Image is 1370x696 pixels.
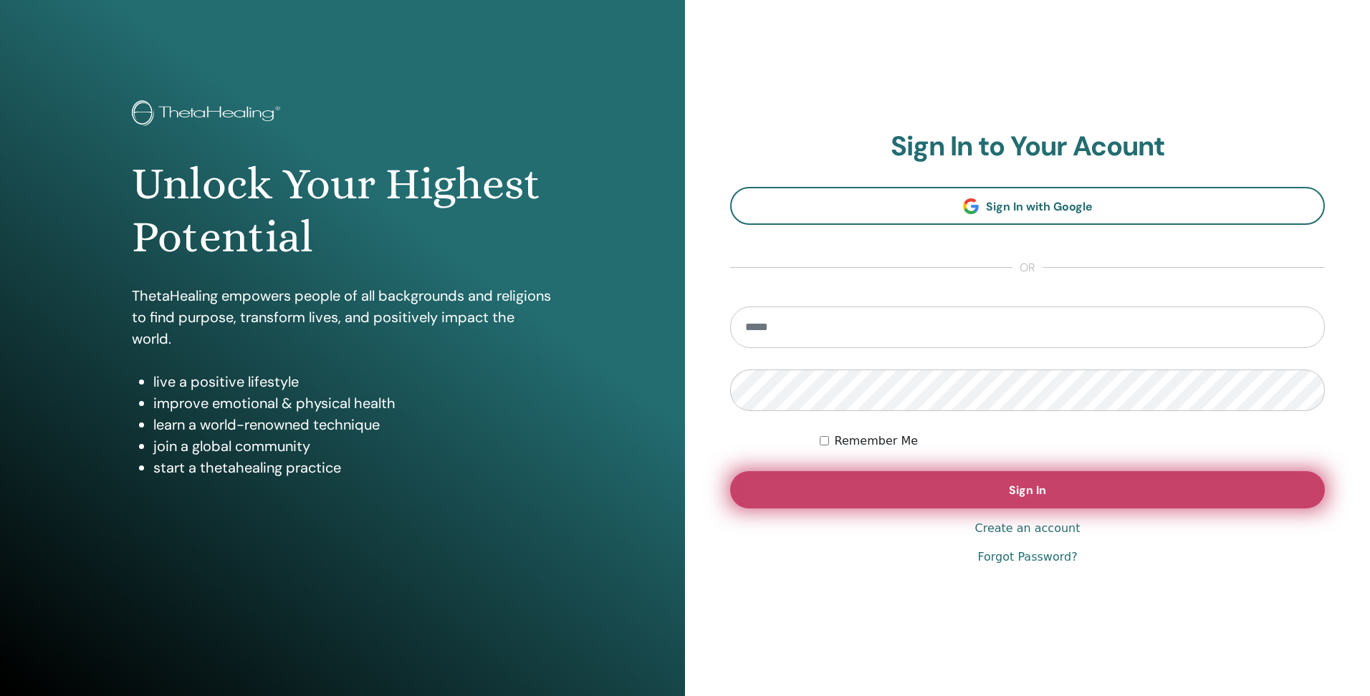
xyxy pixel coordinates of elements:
span: Sign In with Google [986,199,1093,214]
div: Keep me authenticated indefinitely or until I manually logout [820,432,1326,450]
a: Create an account [974,520,1080,537]
h2: Sign In to Your Acount [730,130,1325,163]
li: join a global community [153,435,552,457]
h1: Unlock Your Highest Potential [132,158,552,264]
li: start a thetahealing practice [153,457,552,478]
button: Sign In [730,471,1325,508]
li: learn a world-renowned technique [153,414,552,435]
span: Sign In [1009,483,1046,498]
a: Sign In with Google [730,187,1325,225]
label: Remember Me [835,432,919,450]
li: live a positive lifestyle [153,371,552,392]
span: or [1012,259,1043,276]
a: Forgot Password? [977,548,1077,566]
li: improve emotional & physical health [153,392,552,414]
p: ThetaHealing empowers people of all backgrounds and religions to find purpose, transform lives, a... [132,285,552,349]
